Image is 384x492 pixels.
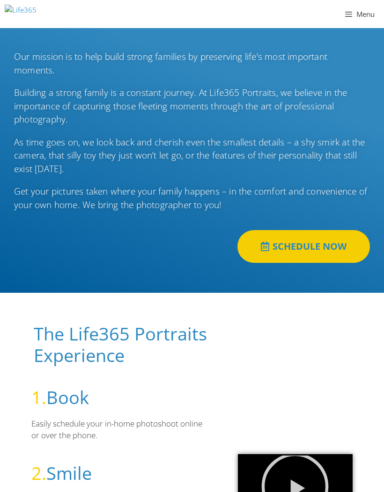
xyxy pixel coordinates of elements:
a: Smile [46,461,92,485]
a: SCHEDULE NOW [237,230,370,263]
span: As time goes on, we look back and cherish even the smallest details – a shy smirk at the camera, ... [14,136,365,175]
a: Book [46,385,89,409]
span: Our mission is to help build strong families by preserving life’s most important moments. [14,51,327,76]
span: 1. [31,385,46,409]
span: Get your pictures taken where your family happens – in the comfort and convenience of your own ho... [14,185,367,211]
span: 2. [31,461,46,485]
span: Building a strong family is a constant journey. At Life365 Portraits, we believe in the importanc... [14,87,347,125]
span: SCHEDULE NOW [273,242,347,251]
p: Easily schedule your in-home photoshoot online or over the phone. [31,418,210,441]
span: Menu [355,9,375,19]
span: The Life365 Portraits Experience [34,321,207,367]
